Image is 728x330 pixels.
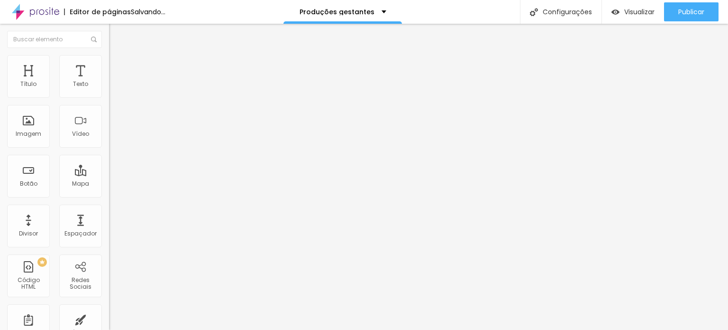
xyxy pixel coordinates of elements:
div: Código HTML [9,277,47,291]
div: Salvando... [131,9,165,15]
div: Redes Sociais [62,277,99,291]
span: Visualizar [624,8,655,16]
div: Imagem [16,131,41,137]
div: Editor de páginas [64,9,131,15]
img: Icone [91,37,97,42]
button: Publicar [664,2,719,21]
span: Publicar [678,8,704,16]
p: Produções gestantes [300,9,374,15]
button: Visualizar [602,2,664,21]
img: view-1.svg [611,8,619,16]
div: Divisor [19,230,38,237]
input: Buscar elemento [7,31,102,48]
div: Botão [20,180,37,187]
div: Mapa [72,180,89,187]
div: Espaçador [64,230,97,237]
img: Icone [530,8,538,16]
div: Vídeo [72,131,89,137]
div: Texto [73,81,88,87]
div: Título [20,81,36,87]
